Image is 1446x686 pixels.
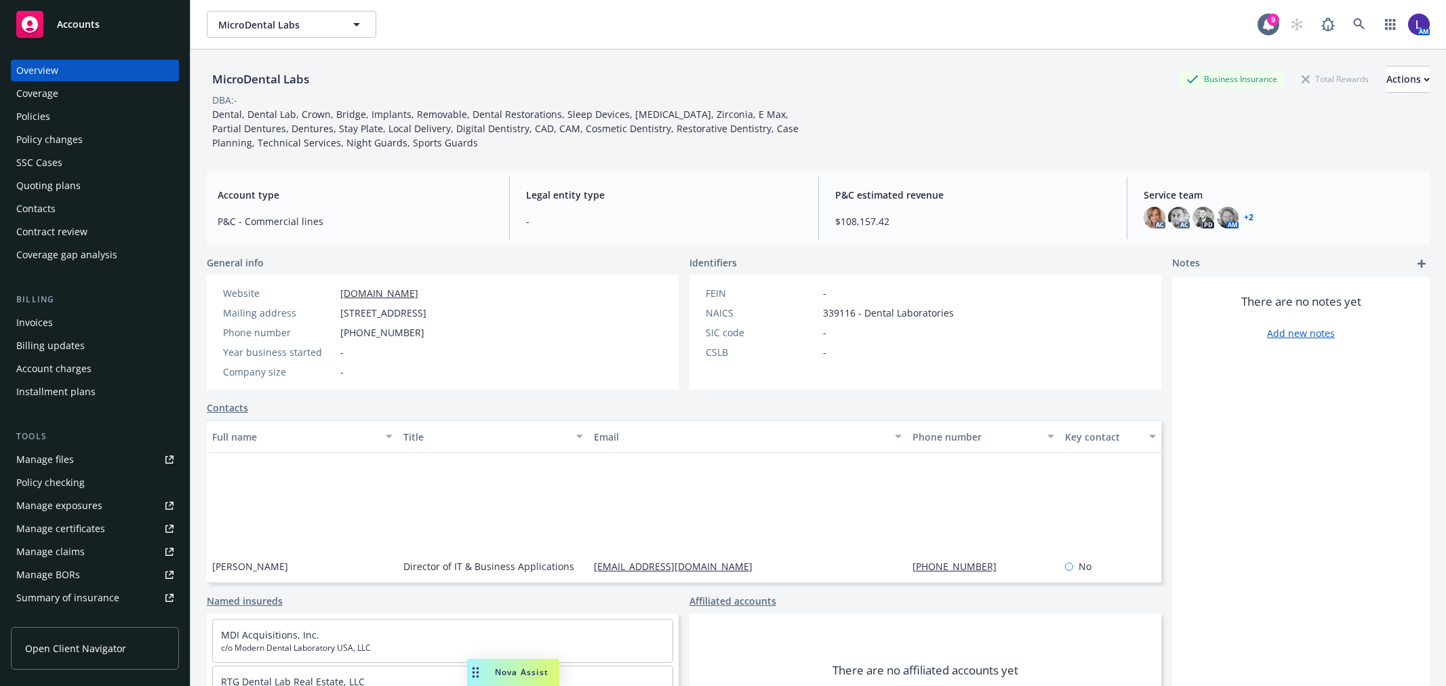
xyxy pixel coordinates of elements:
[207,594,283,608] a: Named insureds
[526,214,801,228] span: -
[340,306,426,320] span: [STREET_ADDRESS]
[25,641,126,655] span: Open Client Navigator
[207,256,264,270] span: General info
[207,11,376,38] button: MicroDental Labs
[16,518,105,540] div: Manage certificates
[823,306,954,320] span: 339116 - Dental Laboratories
[1060,420,1161,453] button: Key contact
[594,430,886,444] div: Email
[1408,14,1430,35] img: photo
[57,19,100,30] span: Accounts
[11,312,179,334] a: Invoices
[706,286,818,300] div: FEIN
[11,472,179,493] a: Policy checking
[212,559,288,573] span: [PERSON_NAME]
[706,345,818,359] div: CSLB
[218,214,493,228] span: P&C - Commercial lines
[16,129,83,150] div: Policy changes
[1241,294,1361,310] span: There are no notes yet
[340,365,344,379] span: -
[11,60,179,81] a: Overview
[16,495,102,517] div: Manage exposures
[16,221,87,243] div: Contract review
[16,541,85,563] div: Manage claims
[16,449,74,470] div: Manage files
[11,5,179,43] a: Accounts
[398,420,589,453] button: Title
[823,325,826,340] span: -
[11,587,179,609] a: Summary of insurance
[223,286,335,300] div: Website
[403,430,569,444] div: Title
[706,325,818,340] div: SIC code
[1295,70,1375,87] div: Total Rewards
[16,152,62,174] div: SSC Cases
[11,129,179,150] a: Policy changes
[835,188,1110,202] span: P&C estimated revenue
[207,420,398,453] button: Full name
[16,358,92,380] div: Account charges
[221,628,319,641] a: MDI Acquisitions, Inc.
[467,659,484,686] div: Drag to move
[1168,207,1190,228] img: photo
[706,306,818,320] div: NAICS
[212,430,378,444] div: Full name
[340,287,418,300] a: [DOMAIN_NAME]
[340,345,344,359] span: -
[835,214,1110,228] span: $108,157.42
[1386,66,1430,93] button: Actions
[403,559,574,573] span: Director of IT & Business Applications
[16,335,85,357] div: Billing updates
[223,306,335,320] div: Mailing address
[11,381,179,403] a: Installment plans
[467,659,559,686] button: Nova Assist
[16,83,58,104] div: Coverage
[16,198,56,220] div: Contacts
[1217,207,1239,228] img: photo
[594,560,763,573] a: [EMAIL_ADDRESS][DOMAIN_NAME]
[1172,256,1200,272] span: Notes
[11,335,179,357] a: Billing updates
[340,325,424,340] span: [PHONE_NUMBER]
[11,152,179,174] a: SSC Cases
[832,662,1018,679] span: There are no affiliated accounts yet
[588,420,906,453] button: Email
[1244,214,1253,222] a: +2
[823,286,826,300] span: -
[912,430,1039,444] div: Phone number
[11,541,179,563] a: Manage claims
[223,325,335,340] div: Phone number
[11,293,179,306] div: Billing
[11,449,179,470] a: Manage files
[218,18,336,32] span: MicroDental Labs
[212,108,801,149] span: Dental, Dental Lab, Crown, Bridge, Implants, Removable, Dental Restorations, Sleep Devices, [MEDI...
[11,518,179,540] a: Manage certificates
[11,495,179,517] a: Manage exposures
[1386,66,1430,92] div: Actions
[495,666,548,678] span: Nova Assist
[221,642,664,654] span: c/o Modern Dental Laboratory USA, LLC
[16,381,96,403] div: Installment plans
[212,93,237,107] div: DBA: -
[16,175,81,197] div: Quoting plans
[11,221,179,243] a: Contract review
[1079,559,1091,573] span: No
[223,345,335,359] div: Year business started
[16,312,53,334] div: Invoices
[11,564,179,586] a: Manage BORs
[207,70,315,88] div: MicroDental Labs
[1180,70,1284,87] div: Business Insurance
[11,83,179,104] a: Coverage
[11,244,179,266] a: Coverage gap analysis
[16,60,58,81] div: Overview
[689,594,776,608] a: Affiliated accounts
[11,198,179,220] a: Contacts
[223,365,335,379] div: Company size
[1192,207,1214,228] img: photo
[689,256,737,270] span: Identifiers
[16,106,50,127] div: Policies
[207,401,248,415] a: Contacts
[1267,14,1279,26] div: 9
[1377,11,1404,38] a: Switch app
